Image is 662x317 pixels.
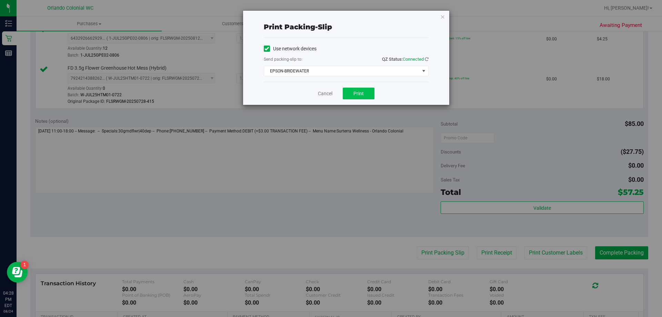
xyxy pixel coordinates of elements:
iframe: Resource center [7,262,28,283]
span: Print packing-slip [264,23,332,31]
label: Use network devices [264,45,317,52]
span: QZ Status: [382,57,429,62]
span: Print [353,91,364,96]
span: EPSON-BRIDEWATER [264,66,420,76]
a: Cancel [318,90,332,97]
span: select [419,66,428,76]
button: Print [343,88,374,99]
iframe: Resource center unread badge [20,261,29,269]
label: Send packing-slip to: [264,56,302,62]
span: Connected [403,57,424,62]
